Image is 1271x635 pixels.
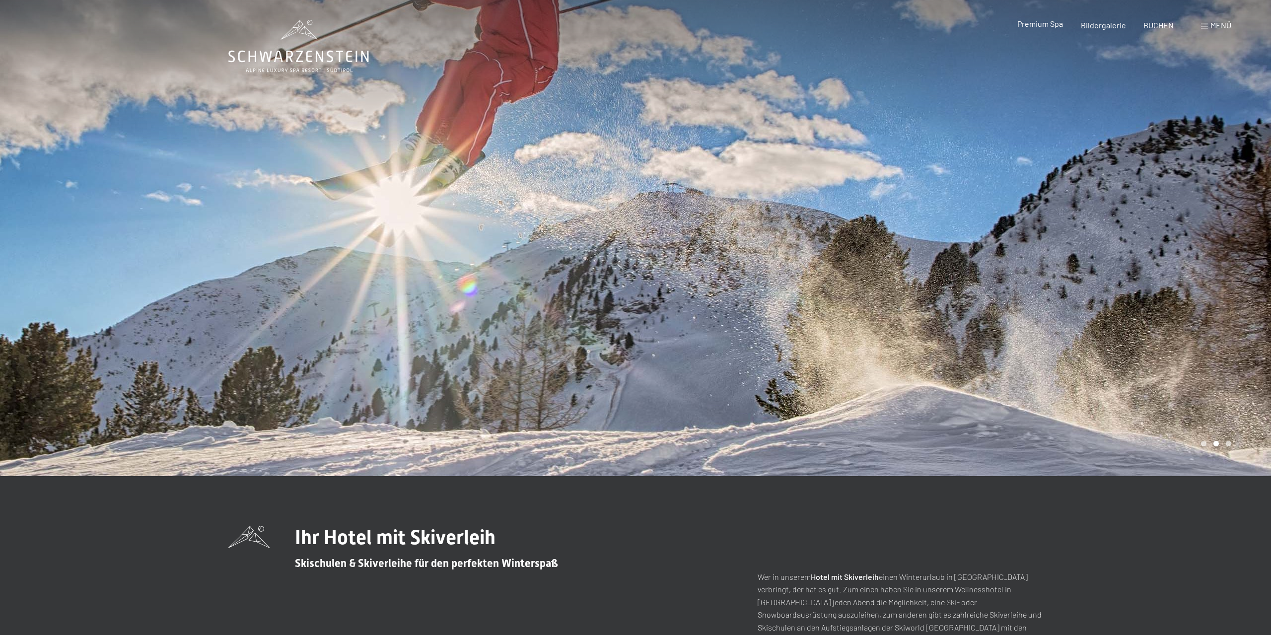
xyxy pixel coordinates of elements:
[1198,441,1231,446] div: Carousel Pagination
[1210,20,1231,30] span: Menü
[811,572,879,581] strong: Hotel mit Skiverleih
[1213,441,1219,446] div: Carousel Page 2 (Current Slide)
[1017,19,1063,28] a: Premium Spa
[1081,20,1126,30] a: Bildergalerie
[295,557,558,569] span: Skischulen & Skiverleihe für den perfekten Winterspaß
[1143,20,1174,30] a: BUCHEN
[295,526,495,549] span: Ihr Hotel mit Skiverleih
[1226,441,1231,446] div: Carousel Page 3
[1201,441,1206,446] div: Carousel Page 1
